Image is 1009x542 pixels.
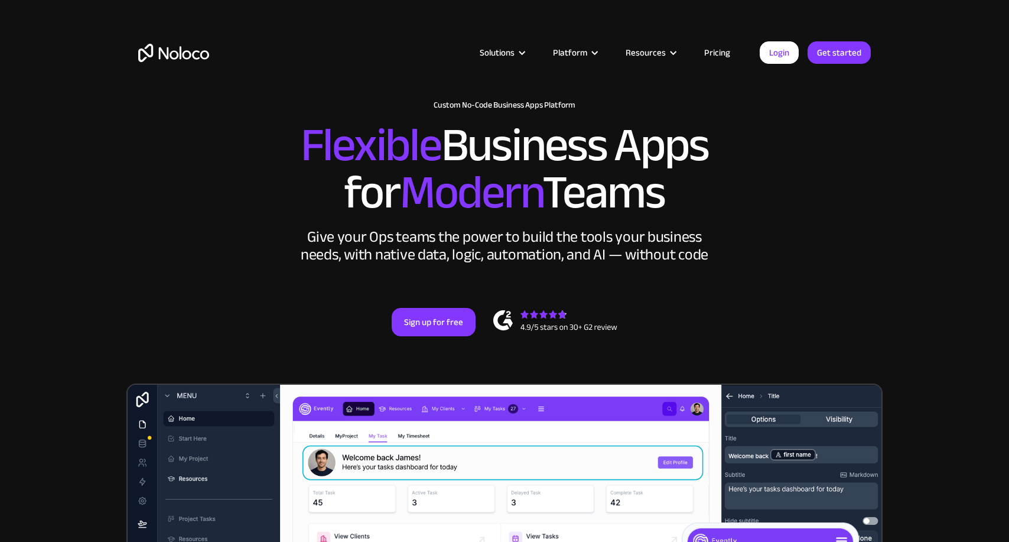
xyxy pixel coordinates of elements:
div: Resources [611,45,689,60]
a: Pricing [689,45,745,60]
a: Sign up for free [392,308,476,336]
div: Platform [553,45,587,60]
a: Get started [808,41,871,64]
span: Flexible [301,101,441,189]
div: Solutions [480,45,515,60]
a: Login [760,41,799,64]
h2: Business Apps for Teams [138,122,871,216]
span: Modern [400,148,542,236]
div: Solutions [465,45,538,60]
a: home [138,44,209,62]
div: Resources [626,45,666,60]
div: Give your Ops teams the power to build the tools your business needs, with native data, logic, au... [298,228,711,264]
div: Platform [538,45,611,60]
